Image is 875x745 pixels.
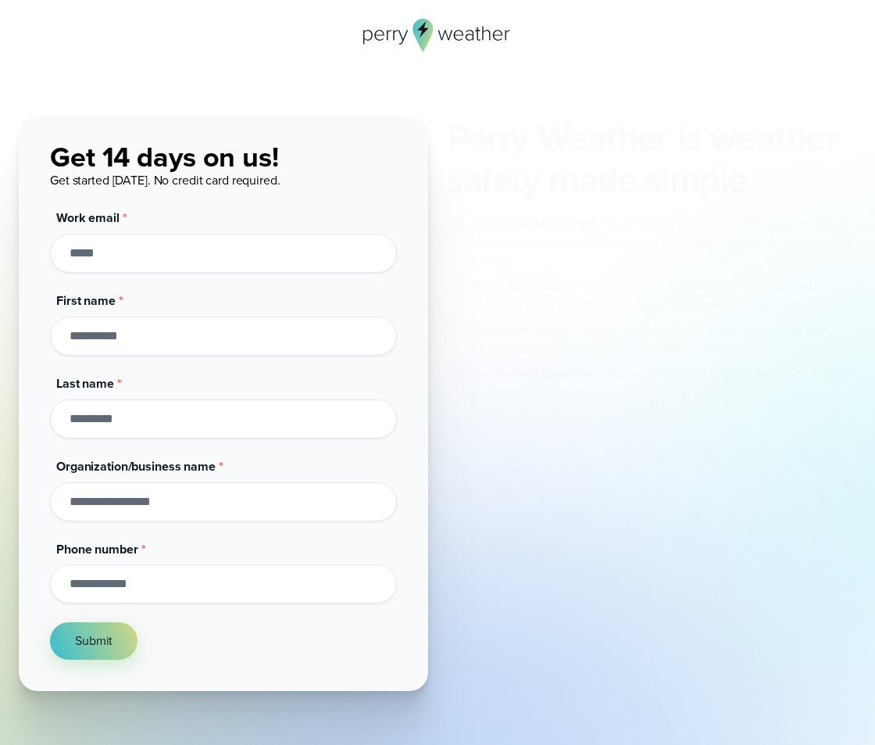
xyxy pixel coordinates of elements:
span: Submit [75,632,112,650]
button: Submit [50,622,137,660]
span: Last name [56,374,114,392]
span: Phone number [56,540,138,558]
span: Work email [56,209,120,227]
span: Get 14 days on us! [50,136,279,177]
span: Get started [DATE]. No credit card required. [50,171,280,189]
span: First name [56,292,116,310]
span: Organization/business name [56,457,216,475]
